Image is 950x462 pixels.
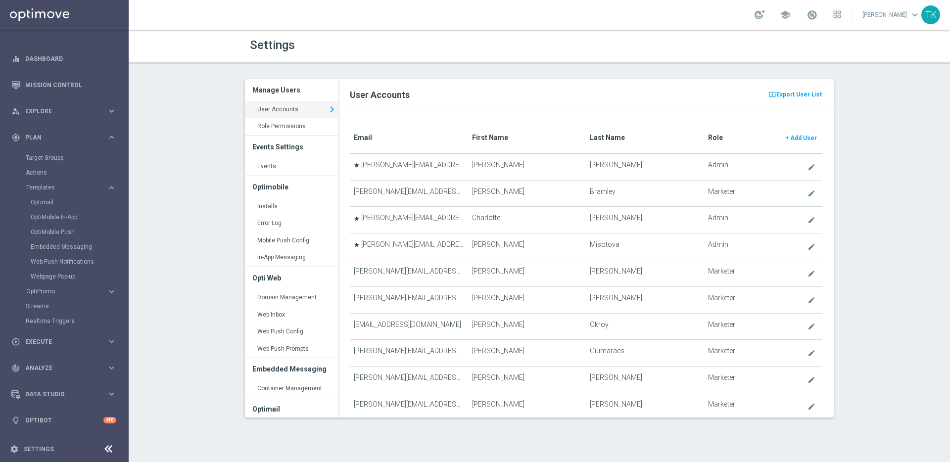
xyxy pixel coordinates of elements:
span: + [785,135,789,141]
a: Container Management [245,380,338,398]
translate: Last Name [590,134,625,141]
a: Streams [26,302,103,310]
div: OptiPromo [26,284,128,299]
a: Role Permissions [245,118,338,136]
i: keyboard_arrow_right [107,287,116,296]
i: present_to_all [768,90,776,99]
div: Explore [11,107,107,116]
div: OptiMobile In-App [31,210,128,225]
i: star [354,216,360,222]
button: Mission Control [11,81,117,89]
a: Mobile Push Config [245,232,338,250]
td: [PERSON_NAME][EMAIL_ADDRESS][PERSON_NAME][DOMAIN_NAME] [350,207,468,233]
td: [PERSON_NAME][EMAIL_ADDRESS][PERSON_NAME][DOMAIN_NAME] [350,340,468,367]
i: person_search [11,107,20,116]
translate: Email [354,134,372,141]
button: person_search Explore keyboard_arrow_right [11,107,117,115]
i: keyboard_arrow_right [107,133,116,142]
i: track_changes [11,364,20,372]
button: OptiPromo keyboard_arrow_right [26,287,117,295]
div: Realtime Triggers [26,314,128,328]
div: Execute [11,337,107,346]
div: Target Groups [26,150,128,165]
td: [PERSON_NAME] [468,393,586,419]
i: create [807,296,815,304]
i: star [354,242,360,248]
i: keyboard_arrow_right [326,102,338,117]
i: equalizer [11,54,20,63]
span: Marketer [708,321,735,329]
a: Settings [24,446,54,452]
i: create [807,243,815,251]
button: Data Studio keyboard_arrow_right [11,390,117,398]
span: Analyze [25,365,107,371]
span: Execute [25,339,107,345]
i: play_circle_outline [11,337,20,346]
button: lightbulb Optibot +10 [11,416,117,424]
a: OptiMobile In-App [31,213,103,221]
a: [PERSON_NAME]keyboard_arrow_down [861,7,921,22]
td: Okroy [586,313,704,340]
div: Dashboard [11,46,116,72]
h3: Opti Web [252,267,331,289]
div: Actions [26,165,128,180]
i: create [807,163,815,171]
span: Export User List [776,89,822,100]
td: [PERSON_NAME][EMAIL_ADDRESS][PERSON_NAME][DOMAIN_NAME] [350,286,468,313]
i: star [354,162,360,168]
i: lightbulb [11,416,20,425]
a: Actions [26,169,103,177]
td: [PERSON_NAME] [468,286,586,313]
span: Marketer [708,347,735,355]
a: Dashboard [25,46,116,72]
td: [PERSON_NAME] [586,367,704,393]
h3: Optimobile [252,176,331,198]
h3: Embedded Messaging [252,358,331,380]
div: Embedded Messaging [31,239,128,254]
td: [PERSON_NAME][EMAIL_ADDRESS][DOMAIN_NAME] [350,260,468,286]
div: Templates [26,185,107,190]
div: Optimail [31,195,128,210]
td: [PERSON_NAME] [468,367,586,393]
i: create [807,323,815,330]
td: [PERSON_NAME] [468,153,586,180]
td: [PERSON_NAME] [586,286,704,313]
td: [PERSON_NAME] [468,260,586,286]
span: Explore [25,108,107,114]
td: Charlotte [468,207,586,233]
span: OptiPromo [26,288,97,294]
div: Mission Control [11,72,116,98]
div: Analyze [11,364,107,372]
span: Marketer [708,373,735,382]
td: [PERSON_NAME] [586,393,704,419]
span: Admin [708,161,728,169]
span: Admin [708,240,728,249]
h3: Optimail [252,398,331,420]
td: [PERSON_NAME] [468,340,586,367]
td: [PERSON_NAME][EMAIL_ADDRESS][DOMAIN_NAME] [350,233,468,260]
div: Optibot [11,407,116,433]
i: keyboard_arrow_right [107,337,116,346]
div: Templates keyboard_arrow_right [26,184,117,191]
i: keyboard_arrow_right [107,183,116,192]
i: create [807,189,815,197]
span: Admin [708,214,728,222]
i: create [807,216,815,224]
a: Web Push Notifications [31,258,103,266]
td: [PERSON_NAME][EMAIL_ADDRESS][PERSON_NAME][DOMAIN_NAME] [350,367,468,393]
span: Marketer [708,400,735,409]
i: keyboard_arrow_right [107,363,116,372]
div: play_circle_outline Execute keyboard_arrow_right [11,338,117,346]
td: [PERSON_NAME][EMAIL_ADDRESS][PERSON_NAME][DOMAIN_NAME] [350,153,468,180]
span: Add User [790,135,817,141]
a: Optimail [31,198,103,206]
h2: User Accounts [350,89,822,101]
translate: First Name [472,134,508,141]
div: equalizer Dashboard [11,55,117,63]
button: track_changes Analyze keyboard_arrow_right [11,364,117,372]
